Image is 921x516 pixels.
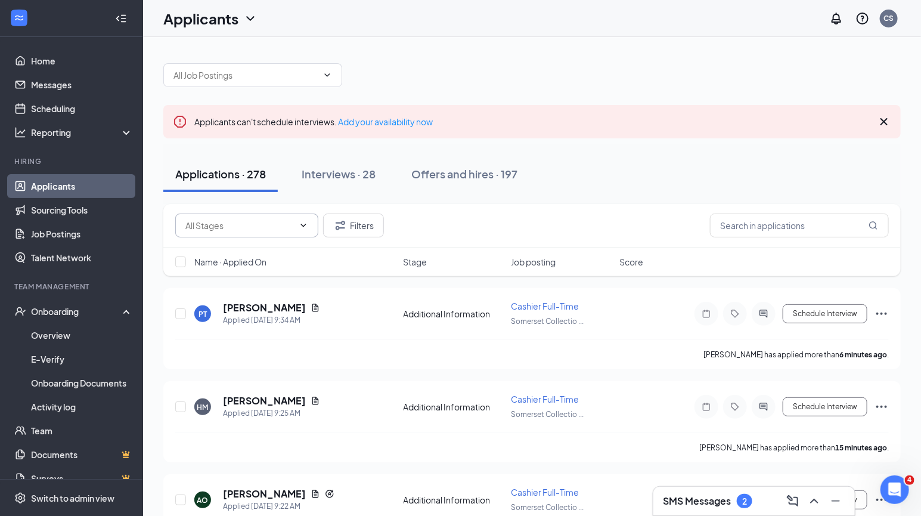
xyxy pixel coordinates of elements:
[13,12,25,24] svg: WorkstreamLogo
[699,443,889,453] p: [PERSON_NAME] has applied more than .
[855,11,870,26] svg: QuestionInfo
[311,489,320,499] svg: Document
[14,492,26,504] svg: Settings
[199,309,207,319] div: PT
[404,401,504,413] div: Additional Information
[31,323,133,347] a: Overview
[31,126,134,138] div: Reporting
[783,304,867,323] button: Schedule Interview
[31,395,133,419] a: Activity log
[31,198,133,222] a: Sourcing Tools
[322,70,332,80] svg: ChevronDown
[786,494,800,508] svg: ComposeMessage
[411,166,517,181] div: Offers and hires · 197
[31,97,133,120] a: Scheduling
[163,8,238,29] h1: Applicants
[710,214,889,237] input: Search in applications
[223,394,306,407] h5: [PERSON_NAME]
[31,246,133,270] a: Talent Network
[511,394,579,404] span: Cashier Full-Time
[31,305,123,317] div: Onboarding
[880,475,909,504] iframe: Intercom live chat
[243,11,258,26] svg: ChevronDown
[756,309,771,319] svg: ActiveChat
[185,219,294,232] input: All Stages
[805,492,824,511] button: ChevronUp
[756,402,771,412] svg: ActiveChat
[223,314,320,326] div: Applied [DATE] 9:34 AM
[699,402,714,412] svg: Note
[31,73,133,97] a: Messages
[875,493,889,507] svg: Ellipses
[173,115,187,129] svg: Error
[197,402,209,412] div: HM
[14,126,26,138] svg: Analysis
[511,410,584,419] span: Somerset Collectio ...
[197,495,209,505] div: AO
[31,419,133,443] a: Team
[223,500,334,512] div: Applied [DATE] 9:22 AM
[404,308,504,320] div: Additional Information
[31,371,133,395] a: Onboarding Documents
[223,301,306,314] h5: [PERSON_NAME]
[511,256,556,268] span: Job posting
[302,166,376,181] div: Interviews · 28
[223,407,320,419] div: Applied [DATE] 9:25 AM
[14,156,131,166] div: Hiring
[839,350,887,359] b: 6 minutes ago
[663,495,731,508] h3: SMS Messages
[884,13,894,23] div: CS
[699,309,714,319] svg: Note
[31,49,133,73] a: Home
[875,400,889,414] svg: Ellipses
[311,303,320,313] svg: Document
[829,494,843,508] svg: Minimize
[728,402,742,412] svg: Tag
[869,221,878,230] svg: MagnifyingGlass
[511,503,584,512] span: Somerset Collectio ...
[31,174,133,198] a: Applicants
[194,256,266,268] span: Name · Applied On
[826,492,845,511] button: Minimize
[173,69,318,82] input: All Job Postings
[175,166,266,181] div: Applications · 278
[14,305,26,317] svg: UserCheck
[404,494,504,506] div: Additional Information
[829,11,844,26] svg: Notifications
[333,218,348,233] svg: Filter
[511,301,579,311] span: Cashier Full-Time
[783,492,802,511] button: ComposeMessage
[877,115,891,129] svg: Cross
[875,307,889,321] svg: Ellipses
[325,489,334,499] svg: Reapply
[338,116,433,127] a: Add your availability now
[31,492,114,504] div: Switch to admin view
[783,397,867,416] button: Schedule Interview
[31,347,133,371] a: E-Verify
[807,494,821,508] svg: ChevronUp
[905,475,914,485] span: 4
[14,282,131,292] div: Team Management
[728,309,742,319] svg: Tag
[742,496,747,506] div: 2
[323,214,384,237] button: Filter Filters
[511,317,584,326] span: Somerset Collectio ...
[703,350,889,360] p: [PERSON_NAME] has applied more than .
[311,396,320,406] svg: Document
[404,256,427,268] span: Stage
[31,443,133,466] a: DocumentsCrown
[619,256,643,268] span: Score
[115,13,127,24] svg: Collapse
[31,466,133,490] a: SurveysCrown
[511,487,579,498] span: Cashier Full-Time
[835,443,887,452] b: 15 minutes ago
[223,487,306,500] h5: [PERSON_NAME]
[194,116,433,127] span: Applicants can't schedule interviews.
[31,222,133,246] a: Job Postings
[299,221,308,230] svg: ChevronDown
